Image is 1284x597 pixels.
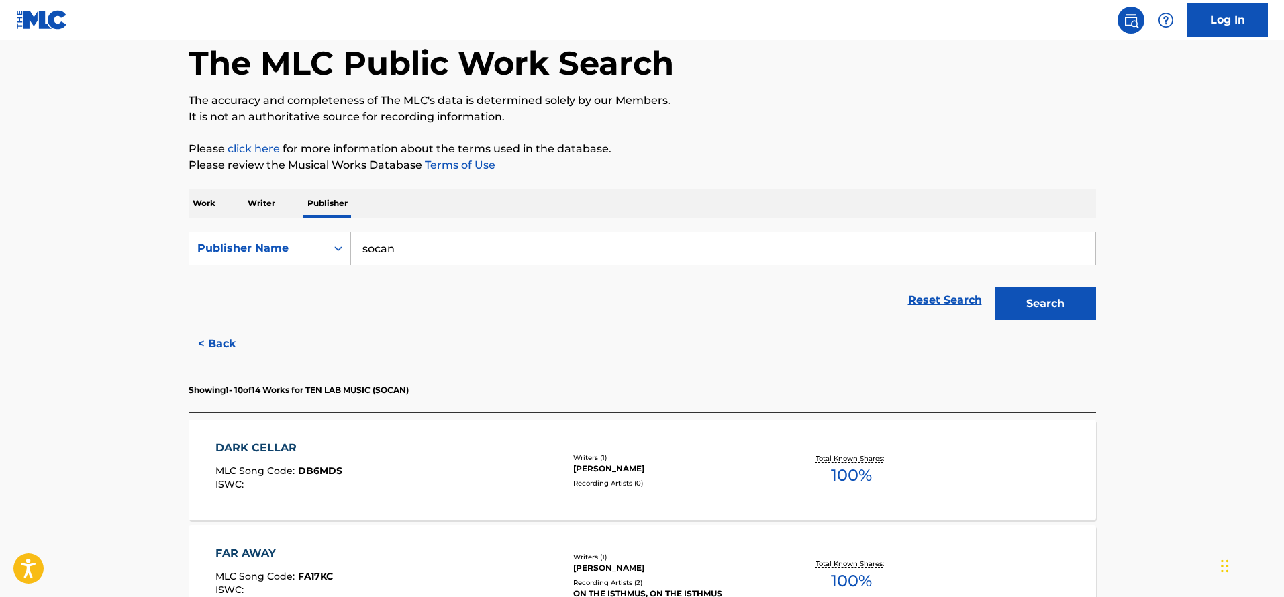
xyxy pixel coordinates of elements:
p: Publisher [303,189,352,218]
div: Publisher Name [197,240,318,257]
span: 100 % [831,569,872,593]
button: < Back [189,327,269,361]
p: Please for more information about the terms used in the database. [189,141,1096,157]
p: Work [189,189,219,218]
p: Total Known Shares: [816,559,887,569]
a: Log In [1187,3,1268,37]
p: The accuracy and completeness of The MLC's data is determined solely by our Members. [189,93,1096,109]
span: MLC Song Code : [215,570,298,582]
iframe: Chat Widget [1217,533,1284,597]
p: Showing 1 - 10 of 14 Works for TEN LAB MUSIC (SOCAN) [189,384,409,396]
a: Public Search [1118,7,1144,34]
h1: The MLC Public Work Search [189,43,674,83]
div: Writers ( 1 ) [573,552,776,562]
span: 100 % [831,463,872,488]
img: MLC Logo [16,10,68,30]
a: Reset Search [901,285,989,315]
button: Search [995,287,1096,320]
a: Terms of Use [422,158,495,171]
a: DARK CELLARMLC Song Code:DB6MDSISWC:Writers (1)[PERSON_NAME]Recording Artists (0)Total Known Shar... [189,420,1096,520]
span: MLC Song Code : [215,465,298,477]
p: It is not an authoritative source for recording information. [189,109,1096,125]
form: Search Form [189,232,1096,327]
div: DARK CELLAR [215,440,342,456]
div: [PERSON_NAME] [573,463,776,475]
div: FAR AWAY [215,545,333,561]
div: [PERSON_NAME] [573,562,776,574]
span: ISWC : [215,478,247,490]
div: Recording Artists ( 0 ) [573,478,776,488]
div: Help [1152,7,1179,34]
p: Writer [244,189,279,218]
img: search [1123,12,1139,28]
span: DB6MDS [298,465,342,477]
span: FA17KC [298,570,333,582]
p: Total Known Shares: [816,453,887,463]
img: help [1158,12,1174,28]
div: Writers ( 1 ) [573,453,776,463]
p: Please review the Musical Works Database [189,157,1096,173]
span: ISWC : [215,584,247,596]
div: Recording Artists ( 2 ) [573,578,776,588]
div: Drag [1221,546,1229,586]
a: click here [228,142,280,155]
